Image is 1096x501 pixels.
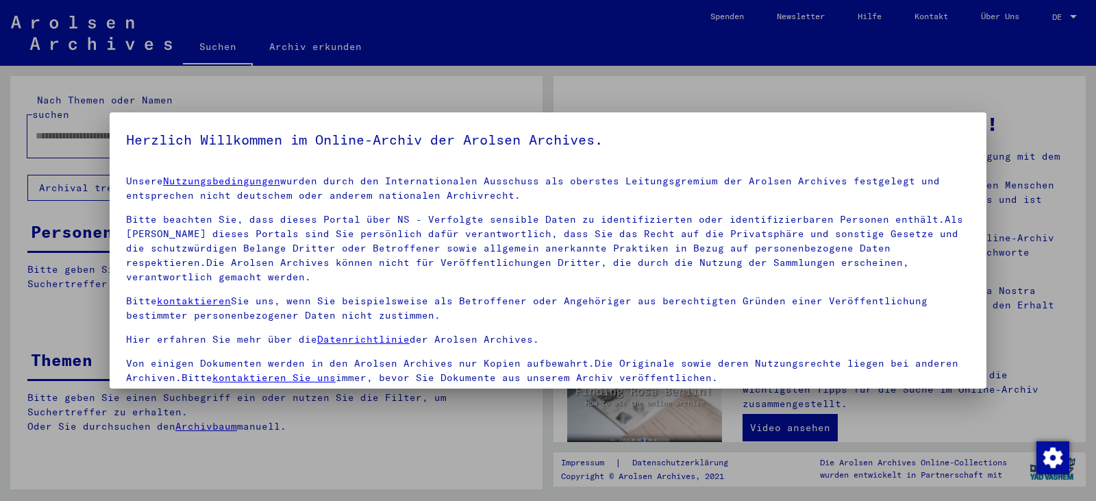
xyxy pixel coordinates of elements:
[1036,441,1069,474] img: Zustimmung ändern
[317,333,410,345] a: Datenrichtlinie
[126,212,970,284] p: Bitte beachten Sie, dass dieses Portal über NS - Verfolgte sensible Daten zu identifizierten oder...
[126,129,970,151] h5: Herzlich Willkommen im Online-Archiv der Arolsen Archives.
[126,294,970,323] p: Bitte Sie uns, wenn Sie beispielsweise als Betroffener oder Angehöriger aus berechtigten Gründen ...
[126,332,970,347] p: Hier erfahren Sie mehr über die der Arolsen Archives.
[126,356,970,385] p: Von einigen Dokumenten werden in den Arolsen Archives nur Kopien aufbewahrt.Die Originale sowie d...
[157,295,231,307] a: kontaktieren
[163,175,280,187] a: Nutzungsbedingungen
[126,174,970,203] p: Unsere wurden durch den Internationalen Ausschuss als oberstes Leitungsgremium der Arolsen Archiv...
[212,371,336,384] a: kontaktieren Sie uns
